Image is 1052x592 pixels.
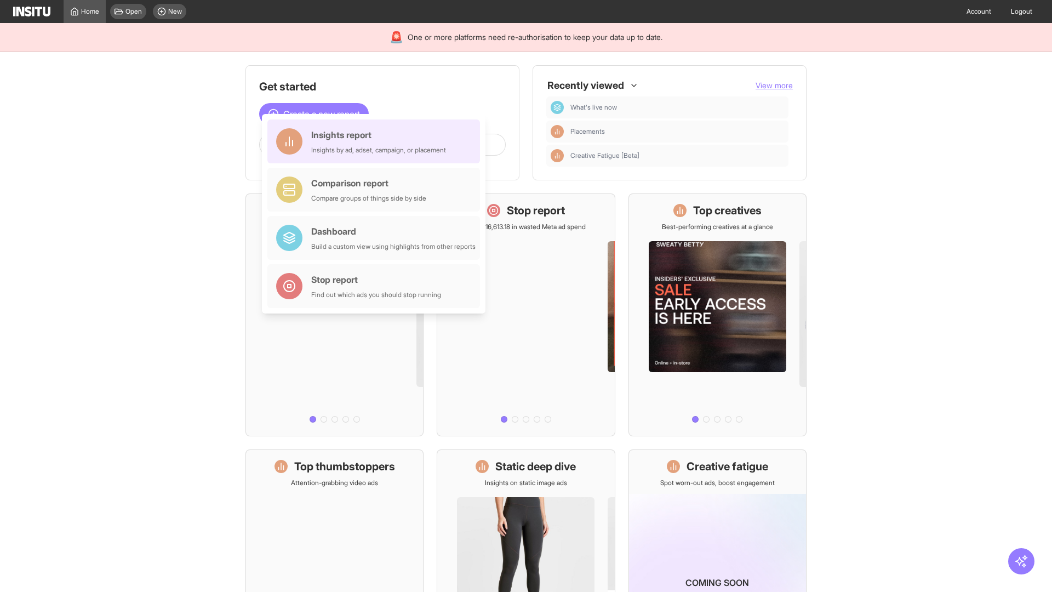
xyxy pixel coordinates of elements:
[168,7,182,16] span: New
[466,223,586,231] p: Save £16,613.18 in wasted Meta ad spend
[81,7,99,16] span: Home
[551,101,564,114] div: Dashboard
[125,7,142,16] span: Open
[390,30,403,45] div: 🚨
[283,107,360,121] span: Create a new report
[259,79,506,94] h1: Get started
[311,128,446,141] div: Insights report
[311,242,476,251] div: Build a custom view using highlights from other reports
[507,203,565,218] h1: Stop report
[756,80,793,91] button: View more
[408,32,662,43] span: One or more platforms need re-authorisation to keep your data up to date.
[245,193,424,436] a: What's live nowSee all active ads instantly
[551,149,564,162] div: Insights
[311,177,426,190] div: Comparison report
[551,125,564,138] div: Insights
[13,7,50,16] img: Logo
[485,479,567,487] p: Insights on static image ads
[570,103,617,112] span: What's live now
[570,151,639,160] span: Creative Fatigue [Beta]
[294,459,395,474] h1: Top thumbstoppers
[311,273,441,286] div: Stop report
[693,203,762,218] h1: Top creatives
[311,194,426,203] div: Compare groups of things side by side
[437,193,615,436] a: Stop reportSave £16,613.18 in wasted Meta ad spend
[495,459,576,474] h1: Static deep dive
[662,223,773,231] p: Best-performing creatives at a glance
[311,291,441,299] div: Find out which ads you should stop running
[311,225,476,238] div: Dashboard
[628,193,807,436] a: Top creativesBest-performing creatives at a glance
[570,127,784,136] span: Placements
[570,127,605,136] span: Placements
[570,151,784,160] span: Creative Fatigue [Beta]
[291,479,378,487] p: Attention-grabbing video ads
[756,81,793,90] span: View more
[259,103,369,125] button: Create a new report
[311,146,446,155] div: Insights by ad, adset, campaign, or placement
[570,103,784,112] span: What's live now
